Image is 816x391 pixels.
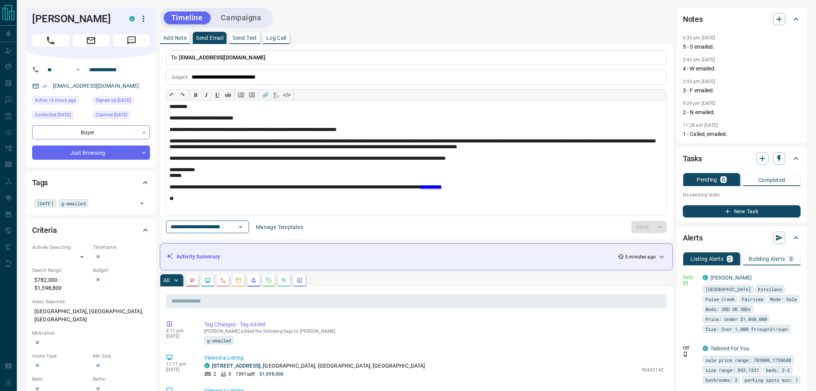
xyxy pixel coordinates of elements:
[213,371,216,378] p: 2
[758,177,785,183] p: Completed
[744,376,798,384] span: parking spots min: 1
[228,371,231,378] p: 3
[163,278,169,283] p: All
[236,90,247,100] button: Numbered list
[61,200,86,207] span: g-emailed
[53,83,139,89] a: [EMAIL_ADDRESS][DOMAIN_NAME]
[281,277,287,283] svg: Opportunities
[32,125,150,139] div: Buyer
[220,277,226,283] svg: Calls
[235,222,246,232] button: Open
[235,277,241,283] svg: Emails
[205,277,211,283] svg: Lead Browsing Activity
[683,10,801,28] div: Notes
[191,90,201,100] button: 𝐁
[266,35,287,41] p: Log Call
[697,177,717,182] p: Pending
[93,244,150,251] p: Timeframe:
[683,87,801,95] p: 3 - F emailed.
[163,35,187,41] p: Add Note
[176,253,220,261] p: Activity Summary
[32,34,69,47] span: Call
[742,295,763,303] span: Fairview
[790,256,793,262] p: 0
[166,334,193,339] p: [DATE]
[691,256,724,262] p: Listing Alerts
[207,337,231,344] span: g-emailed
[233,35,257,41] p: Send Text
[166,50,667,65] p: To:
[251,221,308,233] button: Manage Templates
[705,305,751,313] span: Beds: 2BD OR 3BD+
[683,13,703,25] h2: Notes
[35,111,71,119] span: Contacted [DATE]
[271,90,282,100] button: T̲ₓ
[32,13,118,25] h1: [PERSON_NAME]
[683,43,801,51] p: 5 - S emailed.
[93,96,150,107] div: Sat Jun 21 2025
[247,90,257,100] button: Bullet list
[32,305,150,326] p: [GEOGRAPHIC_DATA], [GEOGRAPHIC_DATA], [GEOGRAPHIC_DATA]
[710,275,752,281] a: [PERSON_NAME]
[722,177,725,182] p: 0
[683,345,698,352] p: Off
[196,35,223,41] p: Send Email
[113,34,150,47] span: Message
[683,274,698,281] p: Daily
[204,321,664,329] p: Tag Changes - Tag Added
[749,256,785,262] p: Building Alerts
[32,244,89,251] p: Actively Searching:
[642,366,664,373] p: R2692142
[705,366,759,374] span: size range: 953,1531
[96,111,127,119] span: Claimed [DATE]
[683,189,801,201] p: No pending tasks
[705,356,791,364] span: sale price range: 703800,1758680
[705,295,735,303] span: False Creek
[164,11,210,24] button: Timeline
[705,325,788,333] span: Size: Over 1,000 ft<sup>2</sup>
[213,11,269,24] button: Campaigns
[93,353,150,360] p: Min Size:
[32,111,89,121] div: Sat Jun 21 2025
[137,198,147,209] button: Open
[73,34,109,47] span: Email
[683,79,715,84] p: 2:03 pm [DATE]
[728,256,731,262] p: 2
[683,229,801,247] div: Alerts
[683,123,718,128] p: 11:28 am [DATE]
[212,362,425,370] p: , [GEOGRAPHIC_DATA], [GEOGRAPHIC_DATA], [GEOGRAPHIC_DATA]
[683,281,688,286] svg: Email
[212,90,223,100] button: 𝐔
[259,371,283,378] p: $1,598,000
[766,366,790,374] span: beds: 2-2
[166,90,177,100] button: ↶
[32,177,48,189] h2: Tags
[96,97,131,104] span: Signed up [DATE]
[225,92,231,98] s: ab
[32,353,89,360] p: Home Type:
[631,221,667,233] div: split button
[703,346,708,351] div: condos.ca
[166,328,193,334] p: 4:11 pm
[172,74,189,81] p: Subject:
[73,65,83,74] button: Open
[705,285,751,293] span: [GEOGRAPHIC_DATA]
[93,111,150,121] div: Sat Jun 21 2025
[703,275,708,280] div: condos.ca
[266,277,272,283] svg: Requests
[758,285,782,293] span: Kitsilano
[32,298,150,305] p: Areas Searched:
[32,146,150,160] div: Just Browsing
[32,274,89,294] p: $782,000 - $1,598,800
[32,173,150,192] div: Tags
[177,90,188,100] button: ↷
[260,90,271,100] button: 🔗
[32,224,57,236] h2: Criteria
[166,250,666,264] div: Activity Summary5 minutes ago
[42,83,47,89] svg: Email Verified
[683,65,801,73] p: 4 - W emailed.
[32,376,89,383] p: Beds:
[683,57,715,62] p: 2:43 pm [DATE]
[683,205,801,218] button: New Task
[223,90,233,100] button: ab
